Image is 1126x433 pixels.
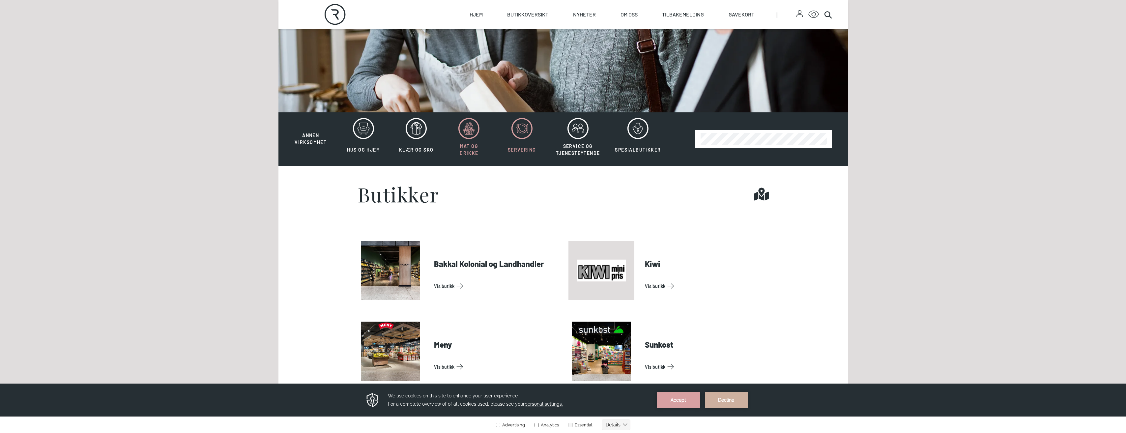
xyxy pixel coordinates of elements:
button: Servering [496,118,548,160]
a: Vis Butikk: Sunkost [645,361,766,372]
span: Mat og drikke [460,143,478,156]
button: Hus og hjem [338,118,389,160]
span: Spesialbutikker [615,147,661,153]
label: Advertising [496,39,525,44]
button: Spesialbutikker [608,118,668,160]
label: Analytics [533,39,559,44]
span: Service og tjenesteytende [556,143,600,156]
span: personal settings. [525,18,563,23]
label: Essential [567,39,592,44]
button: Klær og sko [390,118,442,160]
button: Open Accessibility Menu [808,9,819,20]
span: Annen virksomhet [295,132,327,145]
button: Accept [657,9,700,24]
button: Details [602,36,630,46]
span: Hus og hjem [347,147,380,153]
h1: Butikker [358,184,439,204]
button: Annen virksomhet [285,118,336,146]
button: Service og tjenesteytende [549,118,607,160]
input: Essential [568,39,573,43]
input: Advertising [496,39,500,43]
a: Vis Butikk: Kiwi [645,281,766,291]
h3: We use cookies on this site to enhance your user experience. For a complete overview of of all co... [388,8,649,25]
img: Privacy reminder [365,9,380,24]
a: Vis Butikk: Bakkal Kolonial og Landhandler [434,281,555,291]
button: Mat og drikke [443,118,495,160]
button: Decline [705,9,748,24]
input: Analytics [534,39,539,43]
a: Vis Butikk: Meny [434,361,555,372]
span: Servering [508,147,536,153]
text: Details [606,39,621,44]
span: Klær og sko [399,147,433,153]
